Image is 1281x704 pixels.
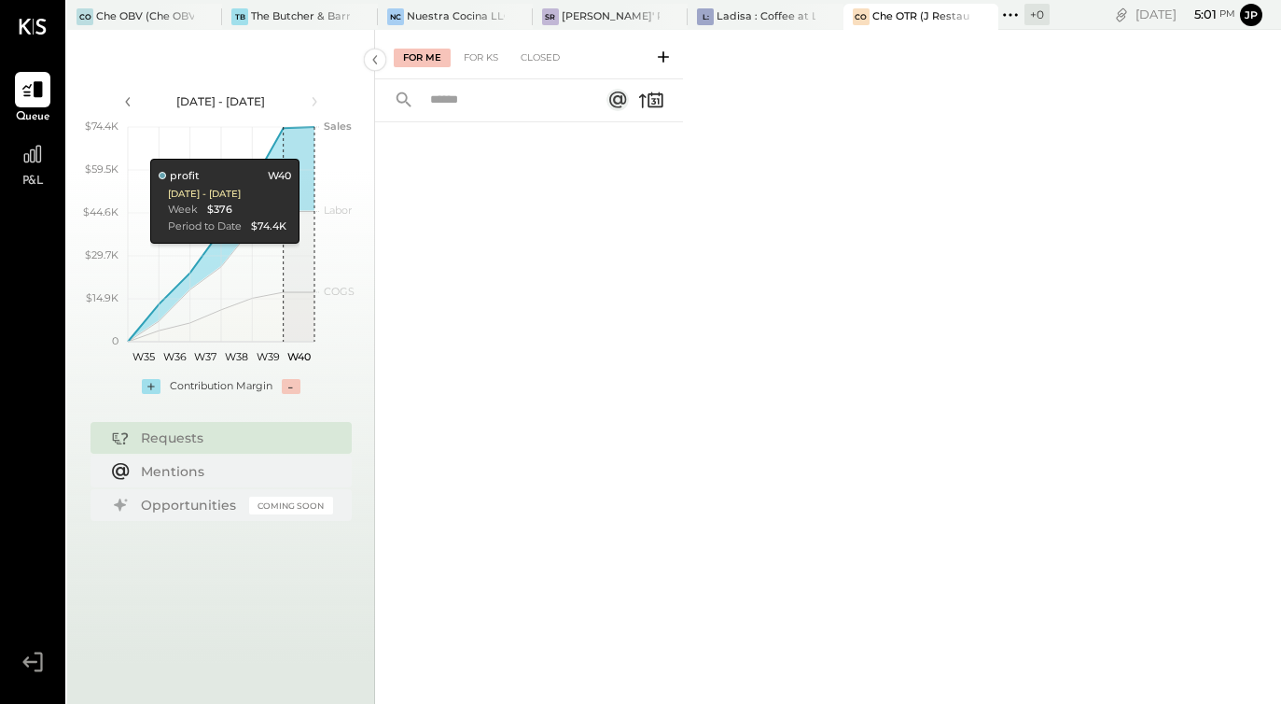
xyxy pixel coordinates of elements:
[1,136,64,190] a: P&L
[132,350,154,363] text: W35
[85,120,118,133] text: $74.4K
[1179,6,1217,23] span: 5 : 01
[141,496,240,514] div: Opportunities
[206,203,231,218] div: $376
[83,205,118,218] text: $44.6K
[394,49,451,67] div: For Me
[1240,4,1262,26] button: jp
[167,219,241,234] div: Period to Date
[511,49,569,67] div: Closed
[1112,5,1131,24] div: copy link
[16,109,50,126] span: Queue
[86,291,118,304] text: $14.9K
[853,8,870,25] div: CO
[454,49,508,67] div: For KS
[1135,6,1235,23] div: [DATE]
[562,9,660,24] div: [PERSON_NAME]' Rooftop - Ignite
[251,9,349,24] div: The Butcher & Barrel (L Argento LLC) - [GEOGRAPHIC_DATA]
[142,93,300,109] div: [DATE] - [DATE]
[387,8,404,25] div: NC
[282,379,300,394] div: -
[158,169,199,184] div: profit
[250,219,285,234] div: $74.4K
[407,9,505,24] div: Nuestra Cocina LLC - [GEOGRAPHIC_DATA]
[141,462,324,481] div: Mentions
[717,9,815,24] div: Ladisa : Coffee at Lola's
[77,8,93,25] div: CO
[112,334,118,347] text: 0
[225,350,248,363] text: W38
[1,72,64,126] a: Queue
[167,203,197,218] div: Week
[96,9,194,24] div: Che OBV (Che OBV LLC) - Ignite
[324,120,352,133] text: Sales
[324,285,355,298] text: COGS
[286,350,310,363] text: W40
[542,8,559,25] div: SR
[162,350,186,363] text: W36
[249,497,333,514] div: Coming Soon
[170,379,272,394] div: Contribution Margin
[22,174,44,190] span: P&L
[231,8,248,25] div: TB
[1024,4,1050,25] div: + 0
[85,248,118,261] text: $29.7K
[141,429,324,447] div: Requests
[1219,7,1235,21] span: pm
[85,162,118,176] text: $59.5K
[267,169,290,184] div: W40
[324,204,352,217] text: Labor
[256,350,279,363] text: W39
[872,9,970,24] div: Che OTR (J Restaurant LLC) - Ignite
[194,350,216,363] text: W37
[142,379,160,394] div: +
[697,8,714,25] div: L:
[167,188,240,201] div: [DATE] - [DATE]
